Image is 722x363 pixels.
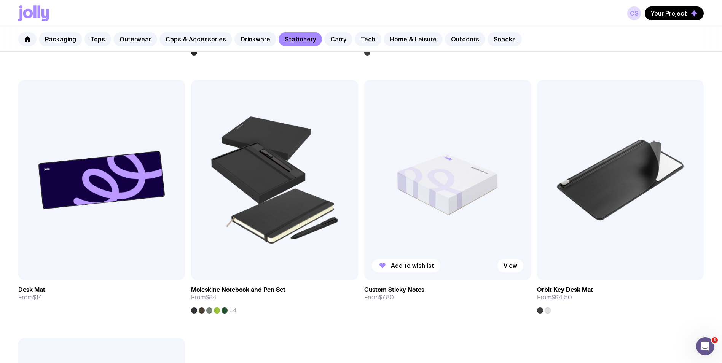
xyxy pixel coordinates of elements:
[651,10,687,17] span: Your Project
[645,6,704,20] button: Your Project
[537,294,572,301] span: From
[696,337,714,355] iframe: Intercom live chat
[391,262,434,269] span: Add to wishlist
[18,280,185,307] a: Desk MatFrom$14
[364,280,531,307] a: Custom Sticky NotesFrom$7.80
[159,32,232,46] a: Caps & Accessories
[191,280,358,314] a: Moleskine Notebook and Pen SetFrom$84+4
[537,286,593,294] h3: Orbit Key Desk Mat
[113,32,157,46] a: Outerwear
[206,293,217,301] span: $84
[712,337,718,343] span: 1
[18,294,42,301] span: From
[627,6,641,20] a: CS
[324,32,352,46] a: Carry
[279,32,322,46] a: Stationery
[355,32,381,46] a: Tech
[551,293,572,301] span: $94.50
[191,286,285,294] h3: Moleskine Notebook and Pen Set
[445,32,485,46] a: Outdoors
[39,32,82,46] a: Packaging
[384,32,443,46] a: Home & Leisure
[364,286,424,294] h3: Custom Sticky Notes
[497,259,523,272] a: View
[191,294,217,301] span: From
[488,32,522,46] a: Snacks
[537,280,704,314] a: Orbit Key Desk MatFrom$94.50
[379,293,394,301] span: $7.80
[234,32,276,46] a: Drinkware
[364,294,394,301] span: From
[18,286,45,294] h3: Desk Mat
[84,32,111,46] a: Tops
[229,307,237,314] span: +4
[372,259,440,272] button: Add to wishlist
[33,293,42,301] span: $14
